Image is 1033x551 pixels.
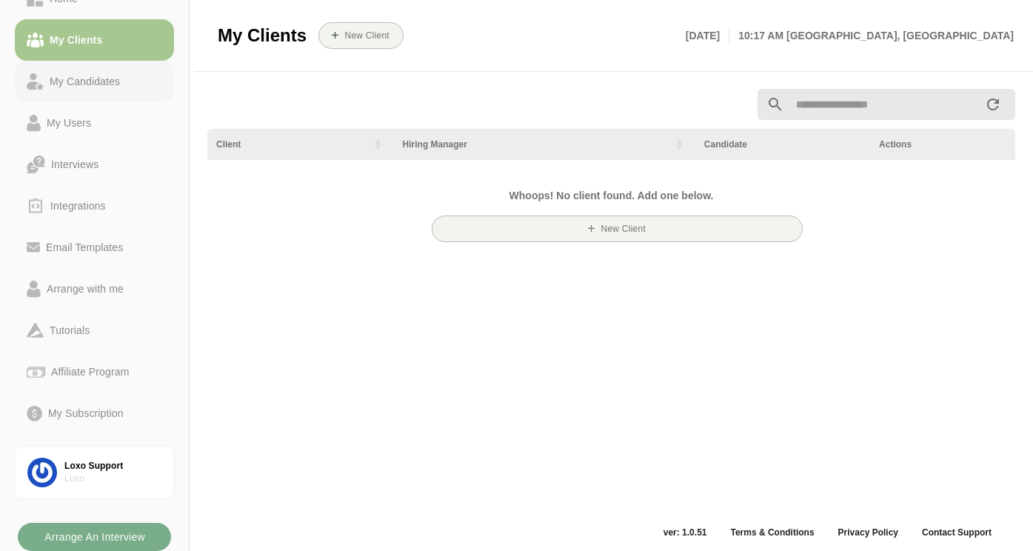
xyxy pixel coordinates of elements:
[15,102,174,144] a: My Users
[41,280,130,298] div: Arrange with me
[318,22,404,49] button: New Client
[40,238,129,256] div: Email Templates
[45,156,104,173] div: Interviews
[44,523,145,551] b: Arrange An Interview
[218,24,307,47] span: My Clients
[432,216,803,242] button: New Client
[15,393,174,434] a: My Subscription
[41,114,97,132] div: My Users
[984,96,1002,113] i: appended action
[344,30,389,41] b: New Client
[910,527,1003,538] a: Contact Support
[44,321,96,339] div: Tutorials
[15,19,174,61] a: My Clients
[15,185,174,227] a: Integrations
[600,224,645,234] b: New Client
[42,404,130,422] div: My Subscription
[15,144,174,185] a: Interviews
[826,527,910,538] a: Privacy Policy
[15,268,174,310] a: Arrange with me
[18,523,171,551] button: Arrange An Interview
[686,27,729,44] p: [DATE]
[15,351,174,393] a: Affiliate Program
[652,527,719,538] span: ver: 1.0.51
[15,227,174,268] a: Email Templates
[44,31,108,49] div: My Clients
[15,61,174,102] a: My Candidates
[216,138,363,151] div: Client
[64,460,161,472] div: Loxo Support
[44,197,112,215] div: Integrations
[403,138,664,151] div: Hiring Manager
[729,27,1014,44] p: 10:17 AM [GEOGRAPHIC_DATA], [GEOGRAPHIC_DATA]
[45,363,135,381] div: Affiliate Program
[15,310,174,351] a: Tutorials
[704,138,861,151] div: Candidate
[44,73,126,90] div: My Candidates
[420,187,803,204] h2: Whoops! No client found. Add one below.
[718,527,826,538] a: Terms & Conditions
[15,446,174,499] a: Loxo SupportLoxo
[64,472,161,485] div: Loxo
[879,138,1006,151] div: Actions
